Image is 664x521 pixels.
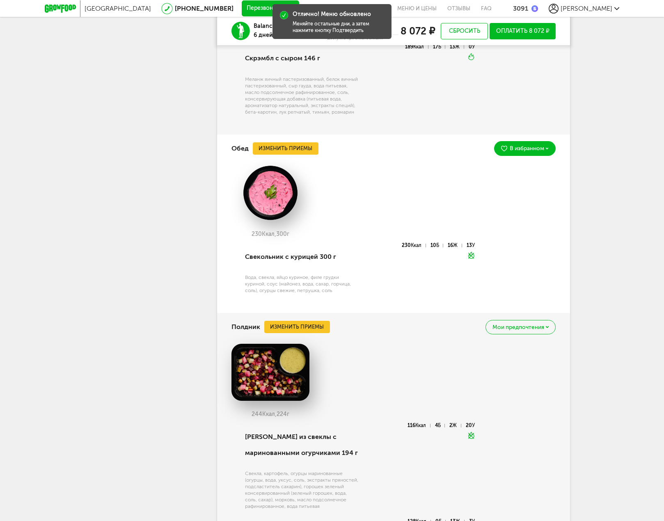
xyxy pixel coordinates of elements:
[531,5,538,12] img: bonus_b.cdccf46.png
[287,411,289,418] span: г
[513,5,528,12] div: 3091
[398,26,435,37] div: 8 072 ₽
[449,424,461,427] div: 2
[492,324,544,330] span: Мои предпочтения
[472,423,475,428] span: У
[453,242,458,248] span: Ж
[472,44,475,50] span: У
[287,231,289,238] span: г
[472,242,475,248] span: У
[231,319,260,335] h4: Полдник
[245,274,359,294] div: Вода, свекла, яйцо куриное, филе грудки куриной, соус (майонез, вода, сахар, горчица, соль), огур...
[253,142,318,155] button: Изменить приемы
[408,424,430,427] div: 116
[448,244,462,247] div: 16
[254,22,297,31] h3: Balance
[510,146,544,151] span: В избранном
[254,31,297,40] p: 6 дней питания
[402,244,426,247] div: 230
[433,45,445,49] div: 17
[264,321,330,333] button: Изменить приемы
[231,165,309,221] img: big_N6rXserNhu5ccCnH.png
[262,231,276,238] span: Ккал,
[175,5,234,12] a: [PHONE_NUMBER]
[490,23,556,39] button: Оплатить 8 072 ₽
[231,141,249,156] h4: Обед
[441,23,488,39] button: Сбросить
[405,45,428,49] div: 189
[293,11,371,18] div: Отлично! Меню обновлено
[415,423,426,428] span: Ккал
[455,44,460,50] span: Ж
[430,244,443,247] div: 10
[242,0,299,17] button: Перезвоните мне
[438,44,441,50] span: Б
[466,424,475,427] div: 20
[467,244,475,247] div: 13
[438,423,441,428] span: Б
[436,242,439,248] span: Б
[231,344,309,401] img: big_9IN0pC1GRm2eaXaw.png
[413,44,424,50] span: Ккал
[245,243,359,271] div: Свекольник с курицей 300 г
[262,411,277,418] span: Ккал,
[245,470,359,510] div: Свекла, картофель, огурцы маринованные (огурцы, вода, уксус, соль, экстракты пряностей, подсласти...
[452,423,457,428] span: Ж
[561,5,612,12] span: [PERSON_NAME]
[293,21,385,34] div: Меняйте остальные дни, а затем нажмите кнопку Подтвердить
[85,5,151,12] span: [GEOGRAPHIC_DATA]
[435,424,445,427] div: 4
[411,242,421,248] span: Ккал
[231,411,309,418] div: 244 224
[450,45,464,49] div: 13
[245,76,359,115] div: Меланж яичный пастеризованный, белок яичный пастеризованный, сыр гауда, вода питьевая, масло подс...
[245,44,359,72] div: Скрэмбл с сыром 146 г
[245,423,359,467] div: [PERSON_NAME] из свеклы с маринованными огурчиками 194 г
[469,45,475,49] div: 0
[231,231,309,238] div: 230 300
